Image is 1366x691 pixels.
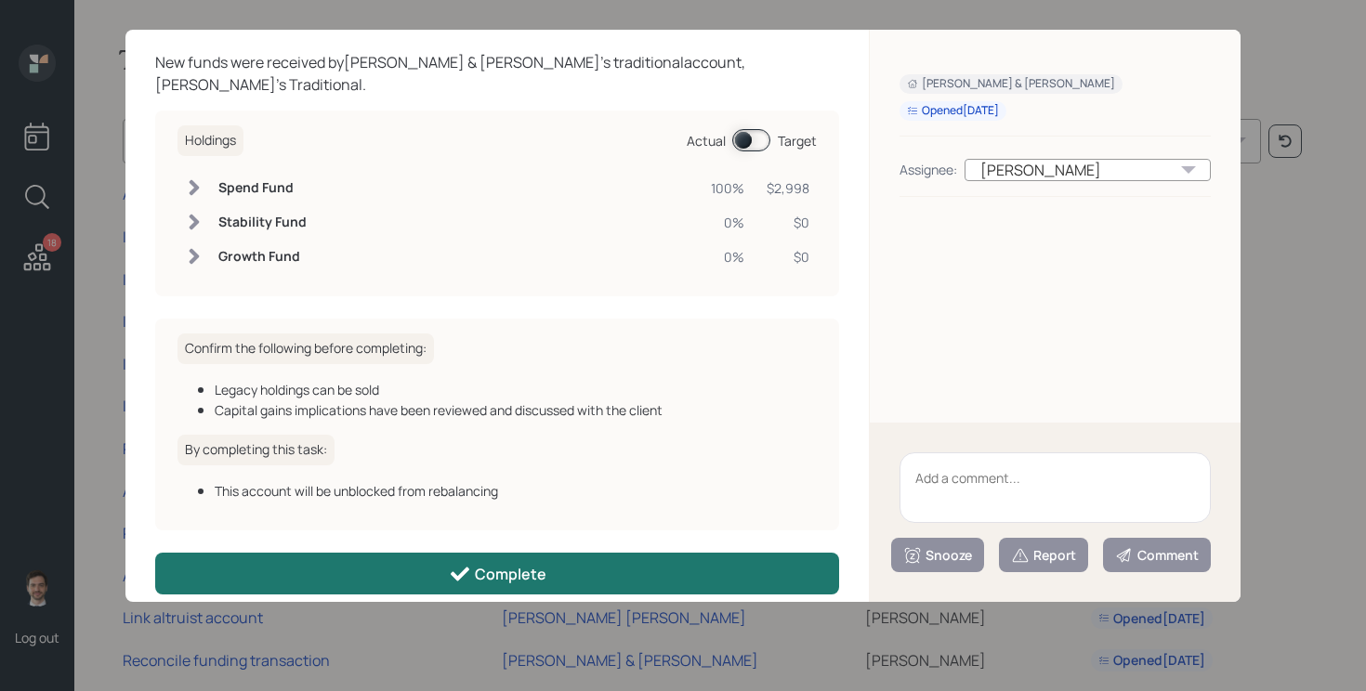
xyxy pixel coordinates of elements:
[999,538,1088,572] button: Report
[767,213,809,232] div: $0
[900,160,957,179] div: Assignee:
[907,76,1115,92] div: [PERSON_NAME] & [PERSON_NAME]
[218,249,307,265] h6: Growth Fund
[767,247,809,267] div: $0
[1011,546,1076,565] div: Report
[215,400,817,420] div: Capital gains implications have been reviewed and discussed with the client
[215,481,817,501] div: This account will be unblocked from rebalancing
[907,103,999,119] div: Opened [DATE]
[903,546,972,565] div: Snooze
[687,131,726,150] div: Actual
[891,538,984,572] button: Snooze
[1115,546,1199,565] div: Comment
[155,553,839,594] button: Complete
[177,333,434,364] h6: Confirm the following before completing:
[449,563,546,585] div: Complete
[711,247,744,267] div: 0%
[218,215,307,230] h6: Stability Fund
[218,180,307,196] h6: Spend Fund
[177,125,243,156] h6: Holdings
[965,159,1211,181] div: [PERSON_NAME]
[155,51,839,96] div: New funds were received by [PERSON_NAME] & [PERSON_NAME] 's traditional account, [PERSON_NAME]'s ...
[177,435,335,465] h6: By completing this task:
[1103,538,1211,572] button: Comment
[778,131,817,150] div: Target
[215,380,817,399] div: Legacy holdings can be sold
[711,178,744,198] div: 100%
[711,213,744,232] div: 0%
[767,178,809,198] div: $2,998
